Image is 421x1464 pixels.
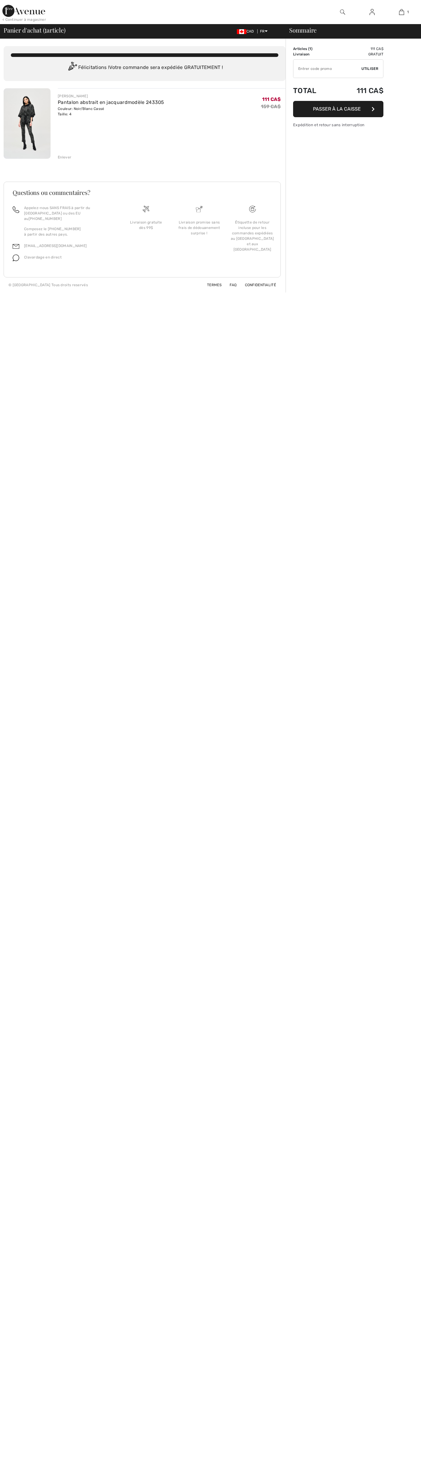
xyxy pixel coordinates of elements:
[24,226,112,237] p: Composez le [PHONE_NUMBER] à partir des autres pays.
[340,8,345,16] img: recherche
[45,26,47,33] span: 1
[13,206,19,213] img: call
[262,96,281,102] span: 111 CA$
[24,244,87,248] a: [EMAIL_ADDRESS][DOMAIN_NAME]
[293,60,361,78] input: Code promo
[293,52,335,57] td: Livraison
[4,27,66,33] span: Panier d'achat ( article)
[11,62,278,74] div: Félicitations ! Votre commande sera expédiée GRATUITEMENT !
[58,106,164,117] div: Couleur: Noir/Blanc Cassé Taille: 4
[238,283,276,287] a: Confidentialité
[58,93,164,99] div: [PERSON_NAME]
[4,88,51,159] img: Pantalon abstrait en jacquardmodèle 243305
[407,9,409,15] span: 1
[124,220,168,230] div: Livraison gratuite dès 99$
[237,29,246,34] img: Canadian Dollar
[231,220,274,252] div: Étiquette de retour incluse pour les commandes expédiées au [GEOGRAPHIC_DATA] et aux [GEOGRAPHIC_...
[282,27,417,33] div: Sommaire
[143,206,149,212] img: Livraison gratuite dès 99$
[361,66,378,71] span: Utiliser
[261,104,281,109] s: 159 CA$
[249,206,256,212] img: Livraison gratuite dès 99$
[178,220,221,236] div: Livraison promise sans frais de dédouanement surprise !
[237,29,256,33] span: CAD
[58,99,164,105] a: Pantalon abstrait en jacquardmodèle 243305
[293,122,383,128] div: Expédition et retour sans interruption
[335,46,383,52] td: 111 CA$
[24,205,112,221] p: Appelez-nous SANS FRAIS à partir du [GEOGRAPHIC_DATA] ou des EU au
[13,189,272,196] h3: Questions ou commentaires?
[260,29,268,33] span: FR
[29,217,62,221] a: [PHONE_NUMBER]
[66,62,78,74] img: Congratulation2.svg
[13,243,19,250] img: email
[8,282,88,288] div: © [GEOGRAPHIC_DATA] Tous droits reservés
[293,80,335,101] td: Total
[309,47,311,51] span: 1
[2,17,46,22] div: < Continuer à magasiner
[335,80,383,101] td: 111 CA$
[200,283,221,287] a: Termes
[13,255,19,261] img: chat
[399,8,404,16] img: Mon panier
[222,283,237,287] a: FAQ
[365,8,379,16] a: Se connecter
[196,206,203,212] img: Livraison promise sans frais de dédouanement surprise&nbsp;!
[387,8,416,16] a: 1
[58,155,71,160] div: Enlever
[2,5,45,17] img: 1ère Avenue
[370,8,375,16] img: Mes infos
[335,52,383,57] td: Gratuit
[293,46,335,52] td: Articles ( )
[313,106,361,112] span: Passer à la caisse
[293,101,383,117] button: Passer à la caisse
[24,255,62,259] span: Clavardage en direct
